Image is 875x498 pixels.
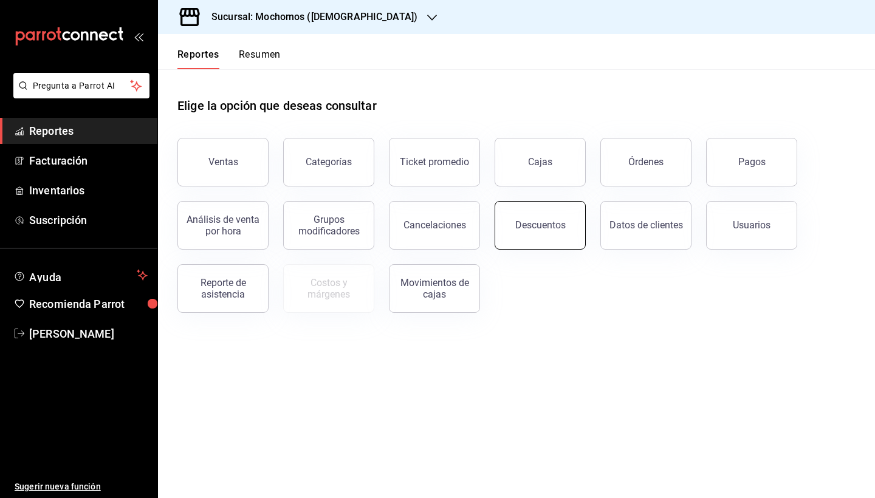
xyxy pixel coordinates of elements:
[134,32,143,41] button: open_drawer_menu
[403,219,466,231] div: Cancelaciones
[600,201,691,250] button: Datos de clientes
[177,138,269,186] button: Ventas
[706,201,797,250] button: Usuarios
[185,277,261,300] div: Reporte de asistencia
[177,49,281,69] div: navigation tabs
[177,201,269,250] button: Análisis de venta por hora
[528,155,553,169] div: Cajas
[600,138,691,186] button: Órdenes
[177,264,269,313] button: Reporte de asistencia
[495,201,586,250] button: Descuentos
[13,73,149,98] button: Pregunta a Parrot AI
[33,80,131,92] span: Pregunta a Parrot AI
[177,49,219,69] button: Reportes
[29,296,148,312] span: Recomienda Parrot
[15,480,148,493] span: Sugerir nueva función
[283,138,374,186] button: Categorías
[306,156,352,168] div: Categorías
[185,214,261,237] div: Análisis de venta por hora
[706,138,797,186] button: Pagos
[29,152,148,169] span: Facturación
[29,326,148,342] span: [PERSON_NAME]
[389,138,480,186] button: Ticket promedio
[29,212,148,228] span: Suscripción
[283,264,374,313] button: Contrata inventarios para ver este reporte
[609,219,683,231] div: Datos de clientes
[515,219,566,231] div: Descuentos
[495,138,586,186] a: Cajas
[29,123,148,139] span: Reportes
[29,268,132,282] span: Ayuda
[208,156,238,168] div: Ventas
[400,156,469,168] div: Ticket promedio
[177,97,377,115] h1: Elige la opción que deseas consultar
[9,88,149,101] a: Pregunta a Parrot AI
[291,214,366,237] div: Grupos modificadores
[283,201,374,250] button: Grupos modificadores
[202,10,417,24] h3: Sucursal: Mochomos ([DEMOGRAPHIC_DATA])
[733,219,770,231] div: Usuarios
[628,156,664,168] div: Órdenes
[389,201,480,250] button: Cancelaciones
[239,49,281,69] button: Resumen
[29,182,148,199] span: Inventarios
[291,277,366,300] div: Costos y márgenes
[397,277,472,300] div: Movimientos de cajas
[389,264,480,313] button: Movimientos de cajas
[738,156,766,168] div: Pagos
